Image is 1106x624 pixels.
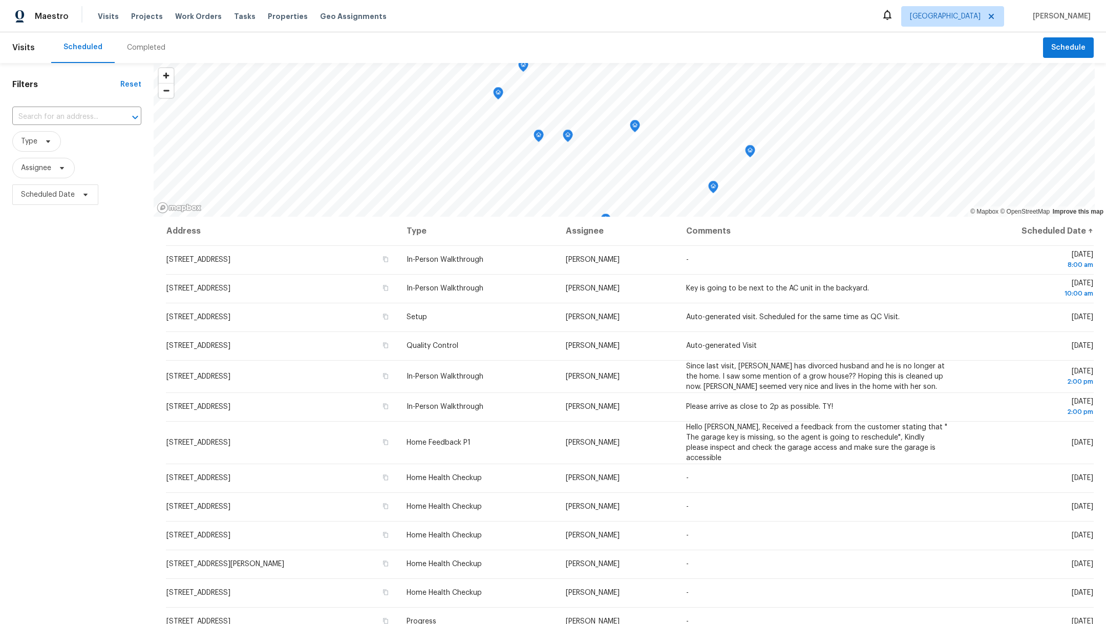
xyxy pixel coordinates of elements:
[407,503,482,510] span: Home Health Checkup
[12,109,113,125] input: Search for an address...
[1053,208,1103,215] a: Improve this map
[166,256,230,263] span: [STREET_ADDRESS]
[166,560,284,568] span: [STREET_ADDRESS][PERSON_NAME]
[686,424,947,462] span: Hello [PERSON_NAME], Received a feedback from the customer stating that " The garage key is missi...
[686,560,689,568] span: -
[381,530,390,539] button: Copy Address
[166,403,230,410] span: [STREET_ADDRESS]
[964,251,1093,270] span: [DATE]
[1072,532,1093,539] span: [DATE]
[166,342,230,349] span: [STREET_ADDRESS]
[601,214,611,230] div: Map marker
[686,503,689,510] span: -
[566,589,620,596] span: [PERSON_NAME]
[566,314,620,321] span: [PERSON_NAME]
[407,285,483,292] span: In-Person Walkthrough
[566,439,620,446] span: [PERSON_NAME]
[166,503,230,510] span: [STREET_ADDRESS]
[964,288,1093,299] div: 10:00 am
[166,532,230,539] span: [STREET_ADDRESS]
[21,136,37,147] span: Type
[1072,439,1093,446] span: [DATE]
[131,11,163,22] span: Projects
[745,145,755,161] div: Map marker
[407,373,483,380] span: In-Person Walkthrough
[686,342,757,349] span: Auto-generated Visit
[159,68,174,83] button: Zoom in
[686,474,689,482] span: -
[35,11,69,22] span: Maestro
[159,83,174,98] button: Zoom out
[407,403,483,410] span: In-Person Walkthrough
[407,474,482,482] span: Home Health Checkup
[686,314,900,321] span: Auto-generated visit. Scheduled for the same time as QC Visit.
[964,368,1093,387] span: [DATE]
[166,474,230,482] span: [STREET_ADDRESS]
[166,314,230,321] span: [STREET_ADDRESS]
[166,589,230,596] span: [STREET_ADDRESS]
[234,13,256,20] span: Tasks
[970,208,998,215] a: Mapbox
[686,589,689,596] span: -
[127,43,165,53] div: Completed
[1072,342,1093,349] span: [DATE]
[407,589,482,596] span: Home Health Checkup
[166,439,230,446] span: [STREET_ADDRESS]
[407,314,427,321] span: Setup
[686,285,869,292] span: Key is going to be next to the AC unit in the backyard.
[566,342,620,349] span: [PERSON_NAME]
[1029,11,1091,22] span: [PERSON_NAME]
[1072,560,1093,568] span: [DATE]
[964,398,1093,417] span: [DATE]
[1072,503,1093,510] span: [DATE]
[910,11,981,22] span: [GEOGRAPHIC_DATA]
[154,63,1095,217] canvas: Map
[686,532,689,539] span: -
[678,217,956,245] th: Comments
[566,256,620,263] span: [PERSON_NAME]
[534,130,544,145] div: Map marker
[381,341,390,350] button: Copy Address
[381,255,390,264] button: Copy Address
[320,11,387,22] span: Geo Assignments
[98,11,119,22] span: Visits
[566,503,620,510] span: [PERSON_NAME]
[21,163,51,173] span: Assignee
[12,36,35,59] span: Visits
[120,79,141,90] div: Reset
[964,377,1093,387] div: 2:00 pm
[381,283,390,293] button: Copy Address
[407,342,458,349] span: Quality Control
[1043,37,1094,58] button: Schedule
[381,312,390,321] button: Copy Address
[964,260,1093,270] div: 8:00 am
[566,373,620,380] span: [PERSON_NAME]
[964,407,1093,417] div: 2:00 pm
[686,363,945,390] span: Since last visit, [PERSON_NAME] has divorced husband and he is no longer at the home. I saw some ...
[381,473,390,482] button: Copy Address
[268,11,308,22] span: Properties
[381,402,390,411] button: Copy Address
[166,285,230,292] span: [STREET_ADDRESS]
[398,217,558,245] th: Type
[21,190,75,200] span: Scheduled Date
[12,79,120,90] h1: Filters
[686,256,689,263] span: -
[407,439,471,446] span: Home Feedback P1
[381,588,390,597] button: Copy Address
[518,59,528,75] div: Map marker
[407,532,482,539] span: Home Health Checkup
[407,560,482,568] span: Home Health Checkup
[381,371,390,381] button: Copy Address
[1072,314,1093,321] span: [DATE]
[563,130,573,145] div: Map marker
[493,87,503,103] div: Map marker
[566,560,620,568] span: [PERSON_NAME]
[558,217,678,245] th: Assignee
[630,120,640,136] div: Map marker
[964,280,1093,299] span: [DATE]
[566,532,620,539] span: [PERSON_NAME]
[157,202,202,214] a: Mapbox homepage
